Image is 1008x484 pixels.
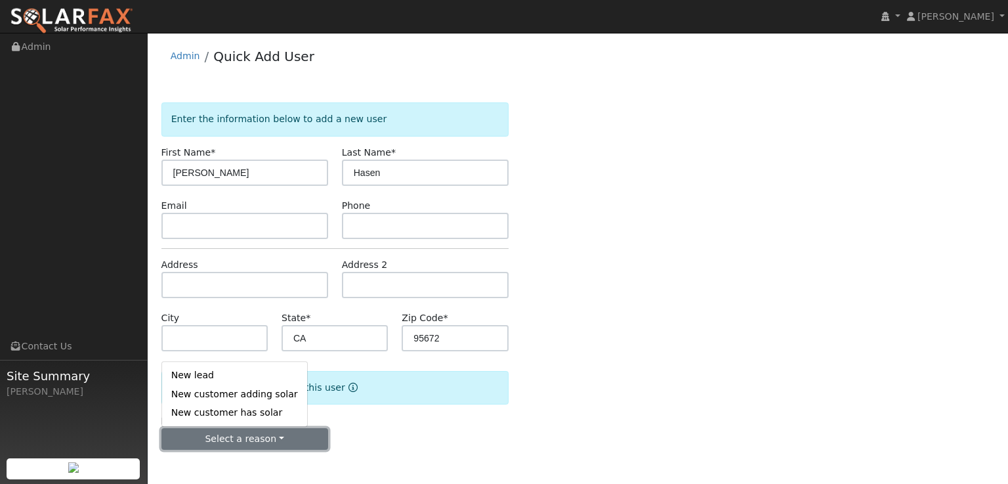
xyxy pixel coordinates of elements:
[345,382,358,393] a: Reason for new user
[342,258,388,272] label: Address 2
[213,49,314,64] a: Quick Add User
[162,403,307,422] a: New customer has solar
[161,311,180,325] label: City
[342,146,396,160] label: Last Name
[10,7,133,35] img: SolarFax
[402,311,448,325] label: Zip Code
[161,102,509,136] div: Enter the information below to add a new user
[7,367,140,385] span: Site Summary
[917,11,994,22] span: [PERSON_NAME]
[443,313,448,323] span: Required
[161,199,187,213] label: Email
[161,371,509,405] div: Select the reason for adding this user
[68,462,79,473] img: retrieve
[171,51,200,61] a: Admin
[161,428,328,451] button: Select a reason
[161,146,216,160] label: First Name
[306,313,310,323] span: Required
[211,147,215,158] span: Required
[282,311,310,325] label: State
[391,147,396,158] span: Required
[342,199,371,213] label: Phone
[162,366,307,385] a: New lead
[162,385,307,403] a: New customer adding solar
[7,385,140,399] div: [PERSON_NAME]
[161,258,198,272] label: Address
